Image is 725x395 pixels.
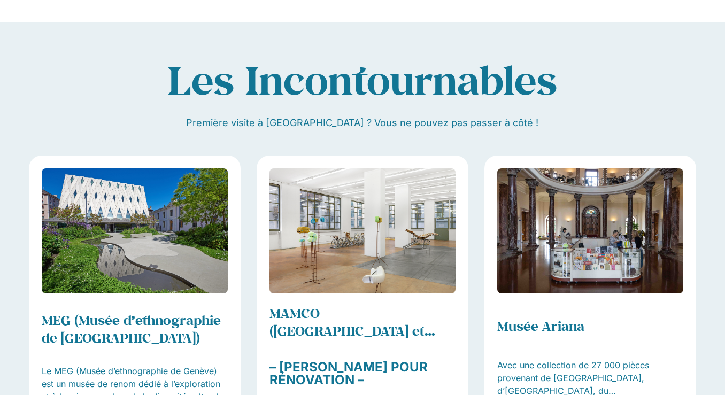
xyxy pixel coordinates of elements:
[497,317,584,335] a: Musée Ariana
[269,304,435,357] a: MAMCO ([GEOGRAPHIC_DATA] et contemporain)
[29,115,696,130] p: Première visite à [GEOGRAPHIC_DATA] ? Vous ne pouvez pas passer à côté !
[269,361,456,386] h2: – [PERSON_NAME] POUR RÉNOVATION –
[129,57,596,103] p: Les Incontournables
[42,311,221,346] a: MEG (Musée d’ethnographie de [GEOGRAPHIC_DATA])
